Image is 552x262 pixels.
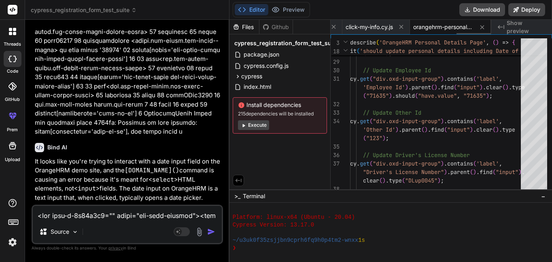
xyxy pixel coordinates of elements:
[235,4,268,15] button: Editor
[405,84,408,91] span: )
[195,227,204,237] img: attachment
[238,111,322,117] span: 215 dependencies will be installed
[238,101,322,109] span: Install dependencies
[379,177,382,184] span: (
[493,168,496,176] span: (
[35,157,221,203] p: It looks like you're trying to interact with a date input field on the OrangeHRM demo site, and t...
[350,117,357,125] span: cy
[382,134,386,142] span: )
[7,126,18,133] label: prem
[363,151,470,159] span: // Update Driver's License Number
[447,168,450,176] span: .
[505,84,509,91] span: )
[499,75,502,82] span: ,
[408,84,412,91] span: .
[509,84,512,91] span: .
[399,126,402,133] span: .
[369,160,373,167] span: (
[434,84,437,91] span: )
[413,23,474,31] span: orangehrm-personal-details.cy.js
[360,75,369,82] span: get
[473,168,476,176] span: )
[331,66,340,75] div: 30
[31,6,137,14] span: cypress_registration_form_test_suite
[125,166,179,174] code: [DOMAIN_NAME]()
[234,192,240,200] span: >_
[386,134,389,142] span: ;
[331,185,340,193] div: 38
[476,168,480,176] span: .
[363,92,366,99] span: (
[483,84,486,91] span: .
[473,160,476,167] span: (
[457,84,480,91] span: "input"
[5,96,20,103] label: GitHub
[373,160,441,167] span: "div.oxd-input-group"
[447,126,470,133] span: "input"
[502,39,509,46] span: =>
[499,117,502,125] span: ,
[496,126,499,133] span: )
[6,235,19,249] img: settings
[441,84,454,91] span: find
[473,117,476,125] span: (
[493,126,496,133] span: (
[508,3,545,16] button: Deploy
[360,117,369,125] span: get
[373,117,441,125] span: "div.oxd-input-group"
[357,117,360,125] span: .
[233,214,355,221] span: Platform: linux-x64 (Ubuntu - 20.04)
[363,134,366,142] span: (
[441,75,444,82] span: )
[331,159,340,168] div: 37
[512,39,515,46] span: {
[457,92,460,99] span: ,
[486,84,502,91] span: clear
[502,84,505,91] span: (
[363,109,421,116] span: // Update Other Id
[382,177,386,184] span: )
[470,168,473,176] span: (
[447,160,473,167] span: contains
[108,245,123,250] span: privacy
[454,84,457,91] span: (
[369,75,373,82] span: (
[441,117,444,125] span: )
[74,184,100,193] code: <input>
[238,120,269,130] button: Execute
[5,156,20,163] label: Upload
[518,168,522,176] span: )
[496,39,499,46] span: )
[425,126,428,133] span: )
[444,168,447,176] span: )
[243,50,280,59] span: package.json
[331,100,340,109] div: 32
[243,61,289,71] span: cypress.config.js
[499,126,502,133] span: .
[486,39,489,46] span: ,
[243,82,272,92] span: index.html
[331,58,340,66] div: 29
[493,39,496,46] span: (
[476,126,493,133] span: clear
[331,143,340,151] div: 35
[4,41,21,48] label: threads
[476,160,499,167] span: 'label'
[405,177,437,184] span: "DLup0045"
[7,68,18,75] label: code
[363,84,405,91] span: 'Employee Id'
[541,192,546,200] span: −
[402,126,421,133] span: parent
[357,75,360,82] span: .
[412,84,431,91] span: parent
[502,126,515,133] span: type
[379,39,486,46] span: 'OrangeHRM Personal Details Page'
[499,160,502,167] span: ,
[431,126,444,133] span: find
[437,177,441,184] span: )
[366,134,382,142] span: "123"
[473,126,476,133] span: .
[350,75,357,82] span: cy
[395,92,415,99] span: should
[363,177,379,184] span: clear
